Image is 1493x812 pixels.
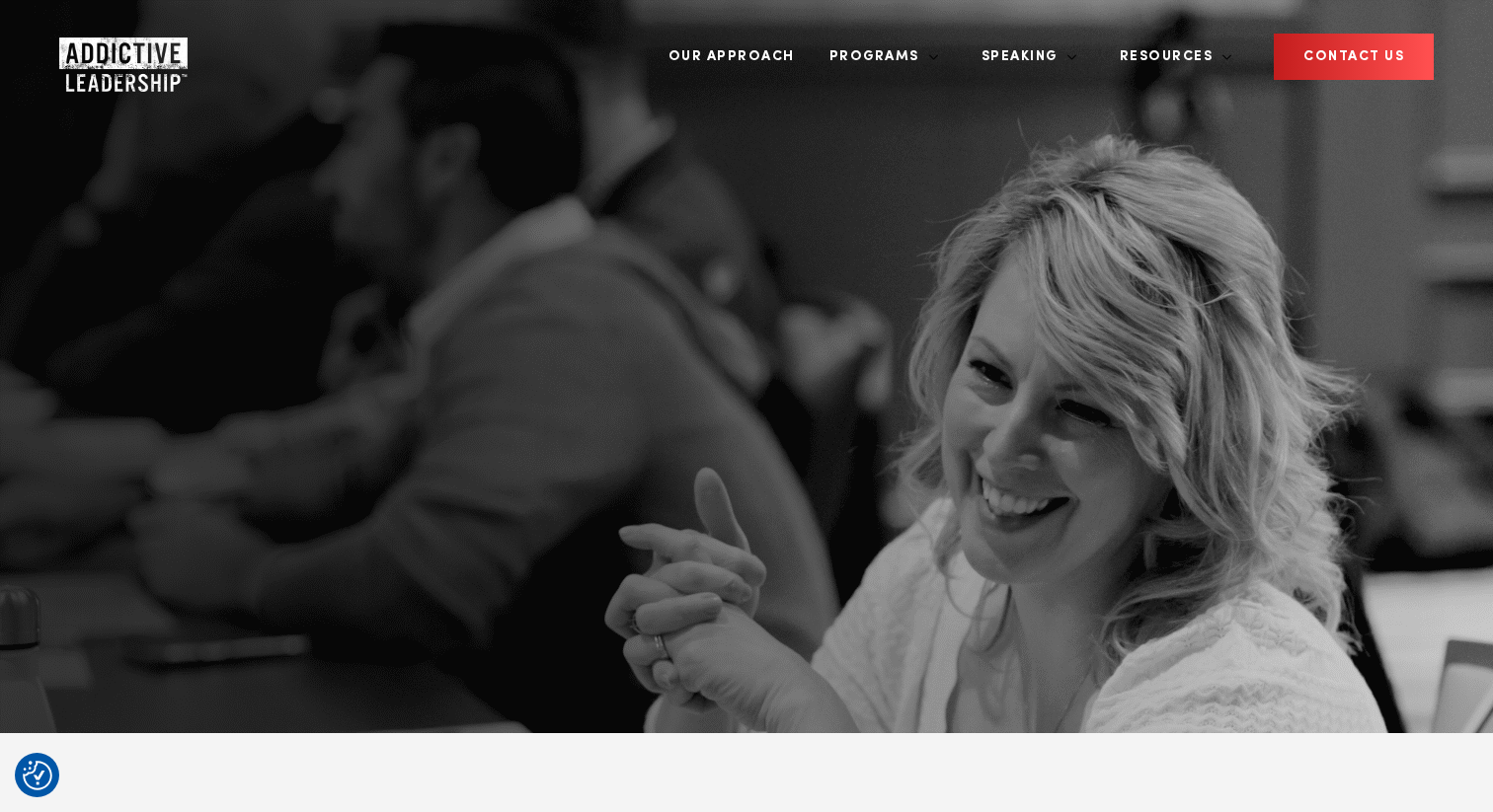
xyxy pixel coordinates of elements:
a: Home [59,37,178,77]
a: CONTACT US [1274,34,1434,80]
a: Speaking [967,20,1077,94]
img: Revisit consent button [23,761,52,790]
a: Resources [1105,20,1233,94]
button: Consent Preferences [23,761,52,790]
a: Our Approach [654,20,810,94]
a: Programs [815,20,939,94]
